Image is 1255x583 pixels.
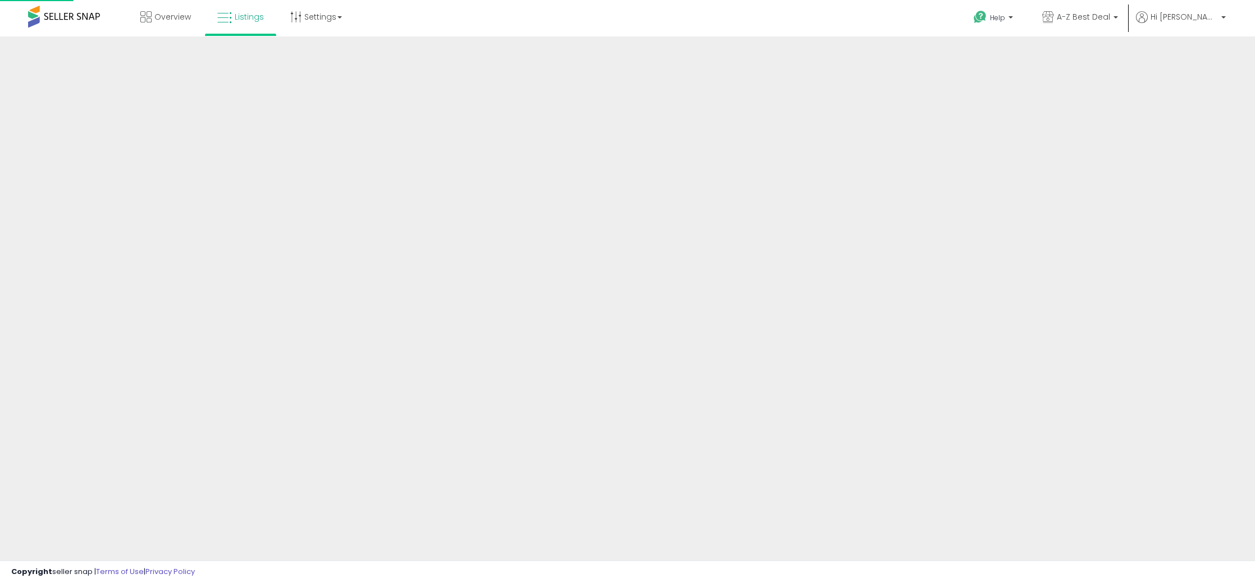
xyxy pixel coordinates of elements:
[973,10,987,24] i: Get Help
[1151,11,1218,22] span: Hi [PERSON_NAME]
[154,11,191,22] span: Overview
[235,11,264,22] span: Listings
[1057,11,1110,22] span: A-Z Best Deal
[965,2,1024,36] a: Help
[1136,11,1226,36] a: Hi [PERSON_NAME]
[990,13,1005,22] span: Help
